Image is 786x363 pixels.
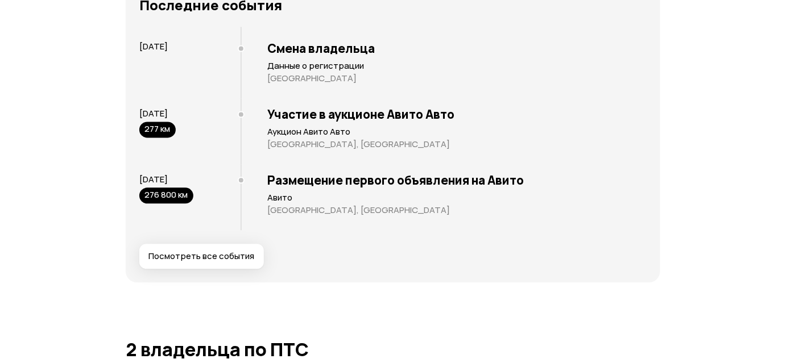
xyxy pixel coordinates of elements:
h3: Размещение первого объявления на Авито [267,173,647,187]
div: 276 800 км [139,187,193,203]
p: [GEOGRAPHIC_DATA], [GEOGRAPHIC_DATA] [267,205,647,216]
span: Посмотреть все события [148,251,254,262]
p: Авито [267,192,647,203]
span: [DATE] [139,107,168,119]
button: Посмотреть все события [139,244,264,269]
p: Данные о регистрации [267,60,647,72]
h3: Смена владельца [267,41,647,56]
div: 277 км [139,122,176,137]
p: Аукцион Авито Авто [267,126,647,137]
p: [GEOGRAPHIC_DATA], [GEOGRAPHIC_DATA] [267,139,647,150]
span: [DATE] [139,40,168,52]
p: [GEOGRAPHIC_DATA] [267,73,647,84]
h1: 2 владельца по ПТС [126,339,660,360]
span: [DATE] [139,173,168,185]
h3: Участие в аукционе Авито Авто [267,107,647,122]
